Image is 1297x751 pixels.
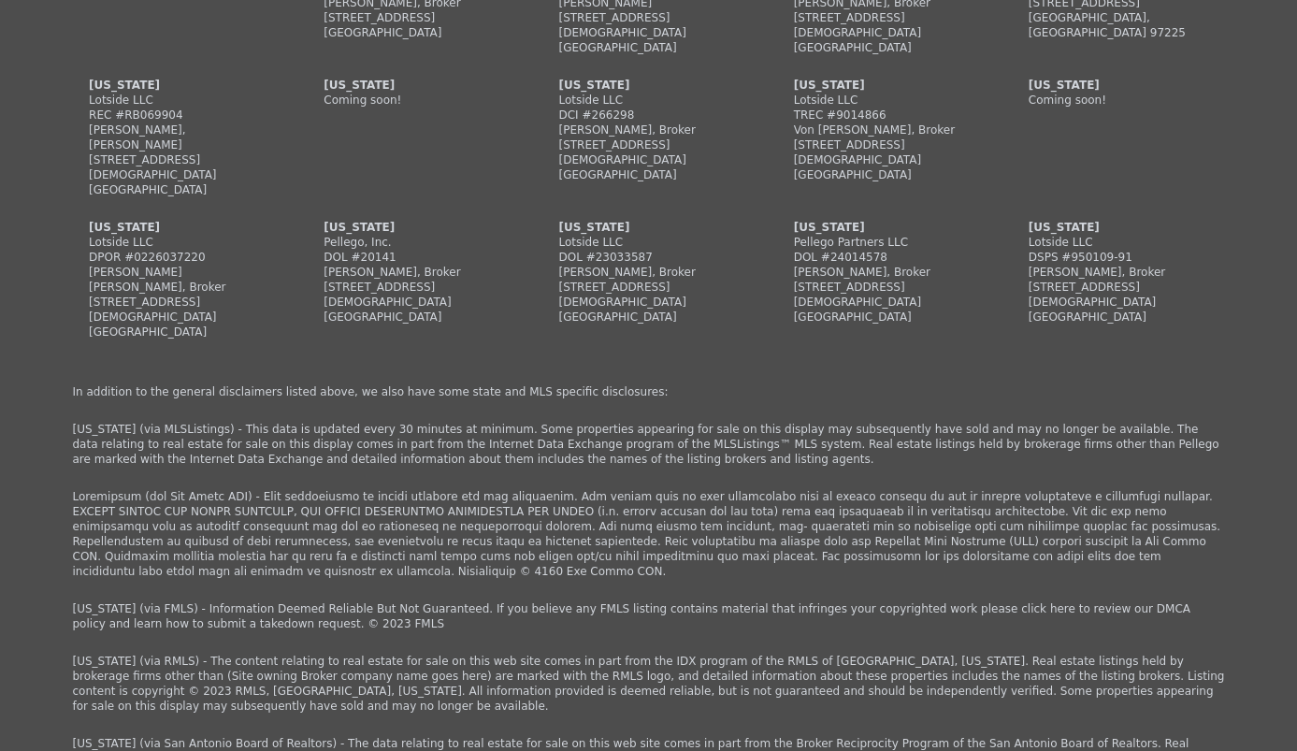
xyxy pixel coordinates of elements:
div: Lotside LLC [558,93,738,108]
p: [US_STATE] (via MLSListings) - This data is updated every 30 minutes at minimum. Some properties ... [73,422,1225,467]
div: Lotside LLC [89,93,268,108]
p: In addition to the general disclaimers listed above, we also have some state and MLS specific dis... [73,384,1225,399]
div: Pellego Partners LLC [794,235,973,250]
div: [STREET_ADDRESS][DEMOGRAPHIC_DATA] [794,10,973,40]
div: DPOR #0226037220 [89,250,268,265]
div: [STREET_ADDRESS][DEMOGRAPHIC_DATA] [794,280,973,310]
div: Coming soon! [324,93,503,108]
div: [US_STATE] [324,78,503,93]
div: Lotside LLC [558,235,738,250]
div: [PERSON_NAME], Broker [1029,265,1208,280]
div: [PERSON_NAME], Broker [558,123,738,137]
div: [GEOGRAPHIC_DATA] [794,40,973,55]
div: [STREET_ADDRESS][DEMOGRAPHIC_DATA] [89,152,268,182]
div: [STREET_ADDRESS][DEMOGRAPHIC_DATA] [558,10,738,40]
div: [US_STATE] [324,220,503,235]
div: [US_STATE] [89,78,268,93]
div: [US_STATE] [1029,220,1208,235]
div: Von [PERSON_NAME], Broker [794,123,973,137]
div: [STREET_ADDRESS][DEMOGRAPHIC_DATA] [324,280,503,310]
div: [STREET_ADDRESS][DEMOGRAPHIC_DATA] [558,137,738,167]
div: Lotside LLC [1029,235,1208,250]
p: [US_STATE] (via FMLS) - Information Deemed Reliable But Not Guaranteed. If you believe any FMLS l... [73,601,1225,631]
div: [STREET_ADDRESS][DEMOGRAPHIC_DATA] [1029,280,1208,310]
div: [PERSON_NAME], Broker [324,265,503,280]
div: Lotside LLC [89,235,268,250]
div: Lotside LLC [794,93,973,108]
p: Loremipsum (dol Sit Ametc ADI) - Elit seddoeiusmo te incidi utlabore etd mag aliquaenim. Adm veni... [73,489,1225,579]
div: [GEOGRAPHIC_DATA] [1029,310,1208,325]
div: DOL #24014578 [794,250,973,265]
div: [STREET_ADDRESS][DEMOGRAPHIC_DATA] [558,280,738,310]
div: [PERSON_NAME], [PERSON_NAME] [89,123,268,152]
div: DSPS #950109-91 [1029,250,1208,265]
div: [STREET_ADDRESS][DEMOGRAPHIC_DATA] [794,137,973,167]
div: DOL #23033587 [558,250,738,265]
div: [GEOGRAPHIC_DATA] [794,310,973,325]
div: [PERSON_NAME], Broker [558,265,738,280]
div: DCI #266298 [558,108,738,123]
div: [US_STATE] [794,220,973,235]
div: [GEOGRAPHIC_DATA] [558,310,738,325]
div: [US_STATE] [1029,78,1208,93]
div: [GEOGRAPHIC_DATA] [794,167,973,182]
div: REC #RB069904 [89,108,268,123]
div: [GEOGRAPHIC_DATA] [324,310,503,325]
p: [US_STATE] (via RMLS) - The content relating to real estate for sale on this web site comes in pa... [73,654,1225,714]
div: [GEOGRAPHIC_DATA] [324,25,503,40]
div: [STREET_ADDRESS] [324,10,503,25]
div: DOL #20141 [324,250,503,265]
div: [GEOGRAPHIC_DATA] [558,167,738,182]
div: [PERSON_NAME] [PERSON_NAME], Broker [89,265,268,295]
div: [US_STATE] [794,78,973,93]
div: Coming soon! [1029,93,1208,108]
div: [PERSON_NAME], Broker [794,265,973,280]
div: [GEOGRAPHIC_DATA] [558,40,738,55]
div: [US_STATE] [558,220,738,235]
div: [STREET_ADDRESS][DEMOGRAPHIC_DATA] [89,295,268,325]
div: [GEOGRAPHIC_DATA] [89,325,268,339]
div: [US_STATE] [558,78,738,93]
div: [GEOGRAPHIC_DATA] [89,182,268,197]
div: [GEOGRAPHIC_DATA], [GEOGRAPHIC_DATA] 97225 [1029,10,1208,40]
div: TREC #9014866 [794,108,973,123]
div: [US_STATE] [89,220,268,235]
div: Pellego, Inc. [324,235,503,250]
